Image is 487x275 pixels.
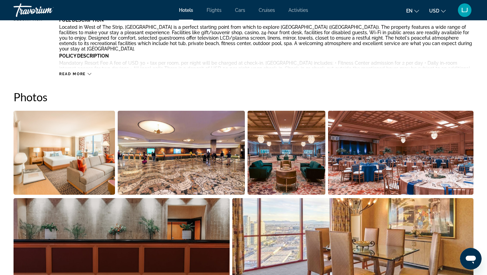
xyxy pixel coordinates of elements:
[288,7,308,13] a: Activities
[429,6,446,16] button: Change currency
[248,110,325,195] button: Open full-screen image slider
[59,72,86,76] span: Read more
[207,7,222,13] a: Flights
[259,7,275,13] a: Cruises
[118,110,245,195] button: Open full-screen image slider
[59,53,109,59] b: Policy Description
[429,8,439,14] span: USD
[235,7,245,13] a: Cars
[14,90,473,104] h2: Photos
[406,8,413,14] span: en
[14,1,81,19] a: Travorium
[461,7,468,14] span: LJ
[328,110,473,195] button: Open full-screen image slider
[14,110,115,195] button: Open full-screen image slider
[179,7,193,13] a: Hotels
[59,24,473,51] p: Located in West of The Strip, [GEOGRAPHIC_DATA] is a perfect starting point from which to explore...
[460,248,482,270] iframe: Button to launch messaging window
[406,6,419,16] button: Change language
[456,3,473,17] button: User Menu
[14,17,42,68] div: Description
[59,71,91,77] button: Read more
